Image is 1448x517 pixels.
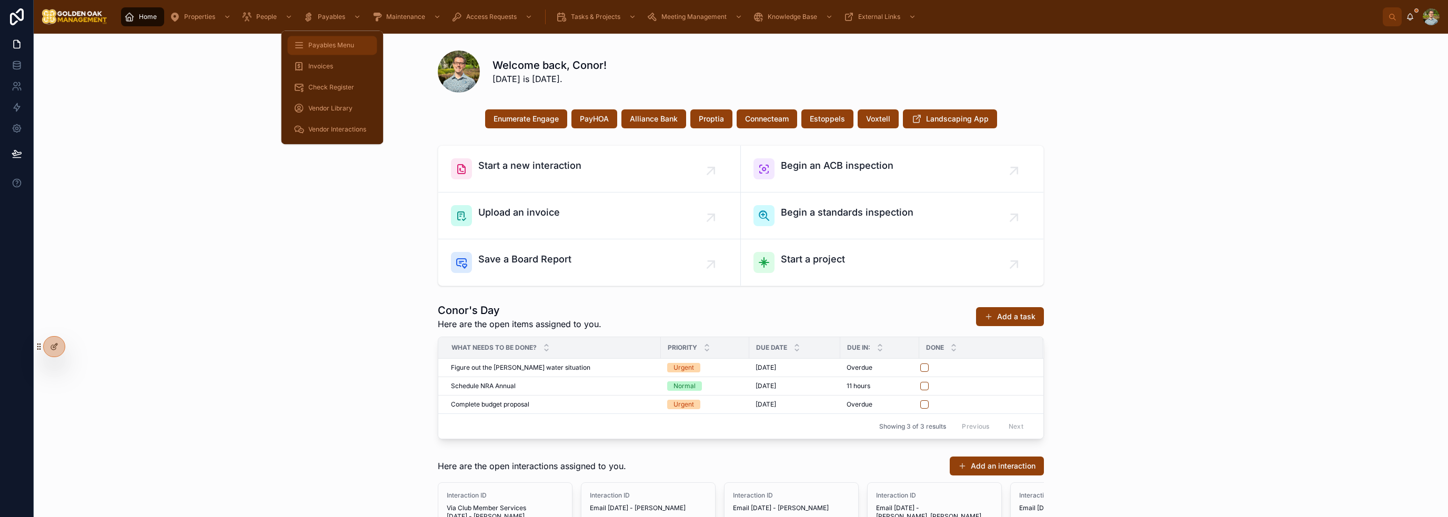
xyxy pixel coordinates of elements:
[494,114,559,124] span: Enumerate Engage
[139,13,157,21] span: Home
[438,146,741,192] a: Start a new interaction
[847,363,913,372] a: Overdue
[667,400,743,409] a: Urgent
[571,109,617,128] button: PayHOA
[866,114,890,124] span: Voxtell
[308,41,354,49] span: Payables Menu
[950,457,1044,475] button: Add an interaction
[756,400,776,409] span: [DATE]
[308,83,354,92] span: Check Register
[256,13,277,21] span: People
[571,13,620,21] span: Tasks & Projects
[438,303,601,318] h1: Conor's Day
[847,400,913,409] a: Overdue
[287,57,377,76] a: Invoices
[745,114,789,124] span: Connecteam
[756,382,776,390] span: [DATE]
[673,381,696,391] div: Normal
[840,7,921,26] a: External Links
[737,109,797,128] button: Connecteam
[166,7,236,26] a: Properties
[451,382,516,390] span: Schedule NRA Annual
[451,382,655,390] a: Schedule NRA Annual
[590,491,707,500] span: Interaction ID
[876,491,993,500] span: Interaction ID
[287,99,377,118] a: Vendor Library
[1019,504,1136,512] span: Email [DATE] - [PERSON_NAME]
[668,343,697,352] span: Priority
[116,5,1383,28] div: scrollable content
[451,400,655,409] a: Complete budget proposal
[492,58,607,73] h1: Welcome back, Conor!
[756,363,776,372] span: [DATE]
[478,158,581,173] span: Start a new interaction
[42,8,107,25] img: App logo
[621,109,686,128] button: Alliance Bank
[451,400,529,409] span: Complete budget proposal
[801,109,853,128] button: Estoppels
[438,318,601,330] span: Here are the open items assigned to you.
[451,363,655,372] a: Figure out the [PERSON_NAME] water situation
[1019,491,1136,500] span: Interaction ID
[308,104,353,113] span: Vendor Library
[926,343,944,352] span: Done
[756,363,834,372] a: [DATE]
[756,400,834,409] a: [DATE]
[733,491,850,500] span: Interaction ID
[741,146,1043,192] a: Begin an ACB inspection
[438,239,741,286] a: Save a Board Report
[451,363,590,372] span: Figure out the [PERSON_NAME] water situation
[238,7,298,26] a: People
[756,343,787,352] span: Due date
[485,109,567,128] button: Enumerate Engage
[781,205,913,220] span: Begin a standards inspection
[492,73,607,85] span: [DATE] is [DATE].
[926,114,989,124] span: Landscaping App
[741,239,1043,286] a: Start a project
[847,363,872,372] span: Overdue
[847,400,872,409] span: Overdue
[478,205,560,220] span: Upload an invoice
[847,382,913,390] a: 11 hours
[741,192,1043,239] a: Begin a standards inspection
[184,13,215,21] span: Properties
[847,382,870,390] span: 11 hours
[466,13,517,21] span: Access Requests
[451,343,537,352] span: What needs to be done?
[630,114,678,124] span: Alliance Bank
[553,7,641,26] a: Tasks & Projects
[781,158,893,173] span: Begin an ACB inspection
[903,109,997,128] button: Landscaping App
[733,504,850,512] span: Email [DATE] - [PERSON_NAME]
[368,7,446,26] a: Maintenance
[858,13,900,21] span: External Links
[756,382,834,390] a: [DATE]
[318,13,345,21] span: Payables
[976,307,1044,326] button: Add a task
[810,114,845,124] span: Estoppels
[447,491,564,500] span: Interaction ID
[287,120,377,139] a: Vendor Interactions
[448,7,538,26] a: Access Requests
[300,7,366,26] a: Payables
[673,363,694,372] div: Urgent
[438,192,741,239] a: Upload an invoice
[781,252,845,267] span: Start a project
[667,381,743,391] a: Normal
[590,504,707,512] span: Email [DATE] - [PERSON_NAME]
[667,363,743,372] a: Urgent
[690,109,732,128] button: Proptia
[847,343,870,352] span: Due in:
[308,125,366,134] span: Vendor Interactions
[661,13,727,21] span: Meeting Management
[287,78,377,97] a: Check Register
[287,36,377,55] a: Payables Menu
[478,252,571,267] span: Save a Board Report
[858,109,899,128] button: Voxtell
[308,62,333,70] span: Invoices
[580,114,609,124] span: PayHOA
[750,7,838,26] a: Knowledge Base
[121,7,164,26] a: Home
[386,13,425,21] span: Maintenance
